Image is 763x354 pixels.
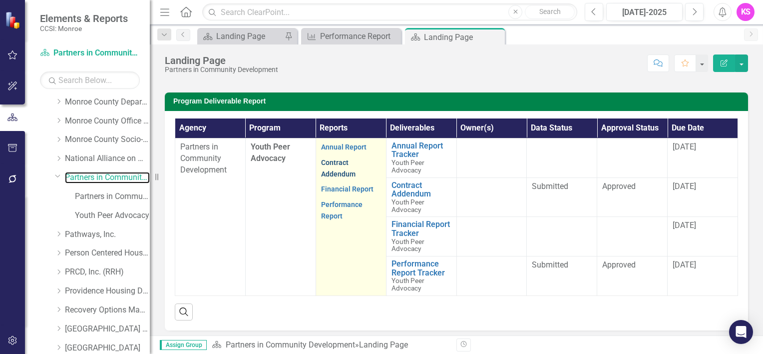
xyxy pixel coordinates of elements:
[456,177,527,217] td: Double-Click to Edit
[737,3,755,21] button: KS
[456,256,527,296] td: Double-Click to Edit
[212,339,449,351] div: »
[40,71,140,89] input: Search Below...
[597,177,668,217] td: Double-Click to Edit
[673,260,696,269] span: [DATE]
[165,66,278,73] div: Partners in Community Development
[527,177,597,217] td: Double-Click to Edit
[386,138,456,177] td: Double-Click to Edit Right Click for Context Menu
[65,153,150,164] a: National Alliance on Mental Illness
[321,200,363,220] a: Performance Report
[424,31,502,43] div: Landing Page
[75,210,150,221] a: Youth Peer Advocacy
[65,247,150,259] a: Person Centered Housing Options, Inc.
[391,141,451,159] a: Annual Report Tracker
[65,229,150,240] a: Pathways, Inc.
[65,115,150,127] a: Monroe County Office of Mental Health
[668,177,738,217] td: Double-Click to Edit
[391,158,424,174] span: Youth Peer Advocacy
[165,55,278,66] div: Landing Page
[202,3,577,21] input: Search ClearPoint...
[527,138,597,177] td: Double-Click to Edit
[304,30,398,42] a: Performance Report
[597,217,668,256] td: Double-Click to Edit
[321,185,374,193] a: Financial Report
[200,30,282,42] a: Landing Page
[391,181,451,198] a: Contract Addendum
[668,256,738,296] td: Double-Click to Edit
[673,220,696,230] span: [DATE]
[386,177,456,217] td: Double-Click to Edit Right Click for Context Menu
[391,198,424,213] span: Youth Peer Advocacy
[173,97,743,105] h3: Program Deliverable Report
[532,181,568,191] span: Submitted
[75,191,150,202] a: Partners in Community Development (MCOMH Internal)
[321,158,356,178] a: Contract Addendum
[668,217,738,256] td: Double-Click to Edit
[65,342,150,354] a: [GEOGRAPHIC_DATA]
[391,237,424,253] span: Youth Peer Advocacy
[65,134,150,145] a: Monroe County Socio-Legal Center
[532,260,568,269] span: Submitted
[729,320,753,344] div: Open Intercom Messenger
[391,259,451,277] a: Performance Report Tracker
[527,256,597,296] td: Double-Click to Edit
[597,256,668,296] td: Double-Click to Edit
[175,138,246,295] td: Double-Click to Edit
[65,323,150,335] a: [GEOGRAPHIC_DATA] (RRH)
[602,260,636,269] span: Approved
[40,47,140,59] a: Partners in Community Development
[226,340,355,349] a: Partners in Community Development
[386,256,456,296] td: Double-Click to Edit Right Click for Context Menu
[668,138,738,177] td: Double-Click to Edit
[180,141,240,176] p: Partners in Community Development
[5,11,22,29] img: ClearPoint Strategy
[539,7,561,15] span: Search
[391,276,424,292] span: Youth Peer Advocacy
[320,30,398,42] div: Performance Report
[456,138,527,177] td: Double-Click to Edit
[251,142,290,163] span: Youth Peer Advocacy
[527,217,597,256] td: Double-Click to Edit
[606,3,683,21] button: [DATE]-2025
[359,340,408,349] div: Landing Page
[610,6,679,18] div: [DATE]-2025
[216,30,282,42] div: Landing Page
[673,142,696,151] span: [DATE]
[597,138,668,177] td: Double-Click to Edit
[65,304,150,316] a: Recovery Options Made Easy
[65,266,150,278] a: PRCD, Inc. (RRH)
[456,217,527,256] td: Double-Click to Edit
[602,181,636,191] span: Approved
[386,217,456,256] td: Double-Click to Edit Right Click for Context Menu
[321,143,367,151] a: Annual Report
[65,172,150,183] a: Partners in Community Development
[40,24,128,32] small: CCSI: Monroe
[40,12,128,24] span: Elements & Reports
[65,96,150,108] a: Monroe County Department of Social Services
[65,285,150,297] a: Providence Housing Development Corporation
[316,138,386,295] td: Double-Click to Edit
[525,5,575,19] button: Search
[673,181,696,191] span: [DATE]
[160,340,207,350] span: Assign Group
[391,220,451,237] a: Financial Report Tracker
